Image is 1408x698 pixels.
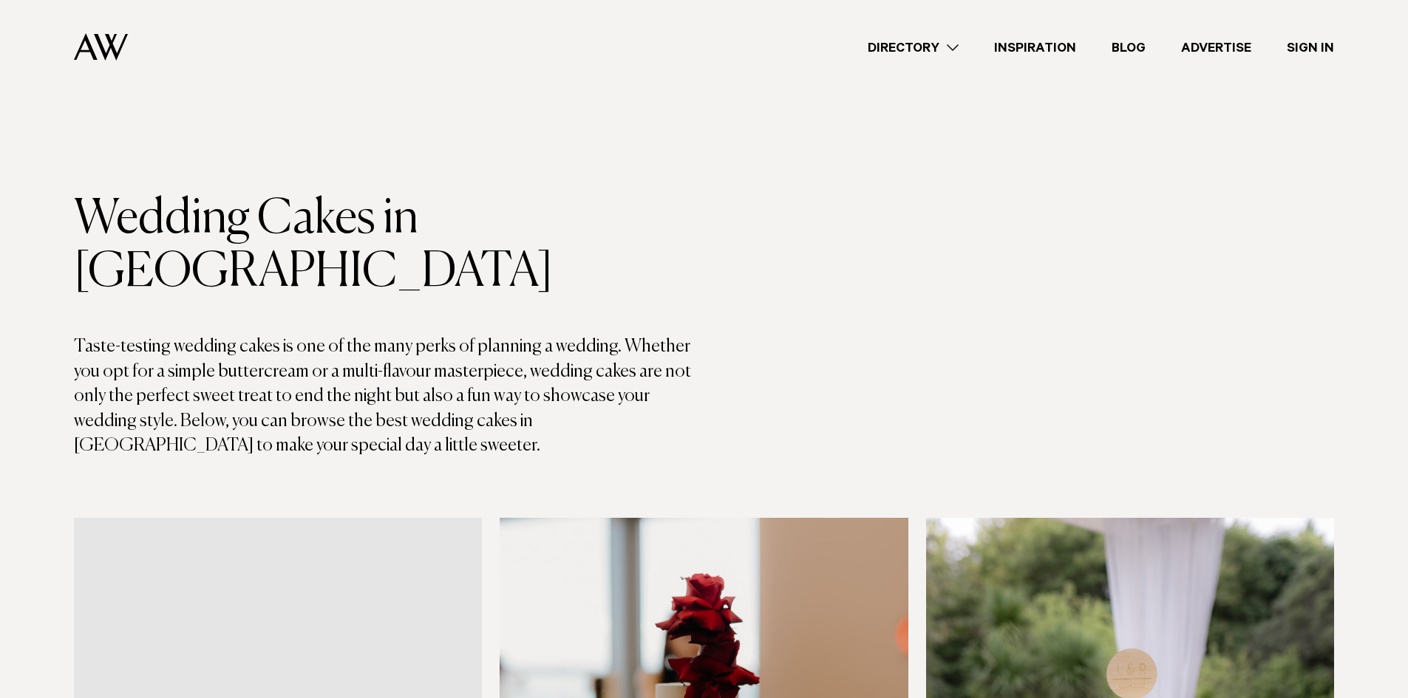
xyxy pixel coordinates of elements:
img: Auckland Weddings Logo [74,33,128,61]
a: Directory [850,38,976,58]
a: Inspiration [976,38,1094,58]
h1: Wedding Cakes in [GEOGRAPHIC_DATA] [74,193,704,299]
p: Taste-testing wedding cakes is one of the many perks of planning a wedding. Whether you opt for a... [74,335,704,459]
a: Blog [1094,38,1163,58]
a: Advertise [1163,38,1269,58]
a: Sign In [1269,38,1352,58]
